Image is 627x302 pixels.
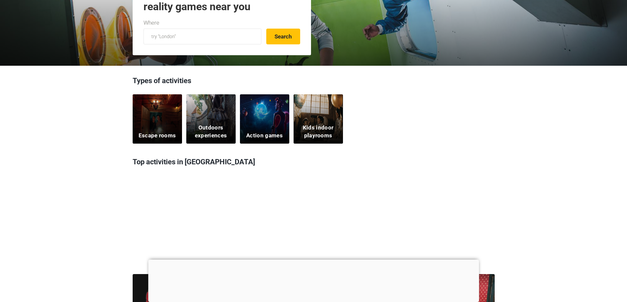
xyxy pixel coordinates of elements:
button: Search [266,29,300,44]
a: Outdoors experiences [186,94,236,144]
label: Where [144,19,159,27]
a: Escape rooms [133,94,182,144]
h5: Escape rooms [139,132,176,140]
h5: Outdoors experiences [190,124,231,140]
input: try “London” [144,29,261,44]
a: Action games [240,94,289,144]
iframe: Advertisement [130,179,497,271]
h3: Types of activities [133,76,495,89]
iframe: Advertisement [148,260,479,300]
h3: Top activities in [GEOGRAPHIC_DATA] [133,153,495,171]
h5: Kids indoor playrooms [298,124,339,140]
h5: Action games [246,132,283,140]
a: Kids indoor playrooms [294,94,343,144]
